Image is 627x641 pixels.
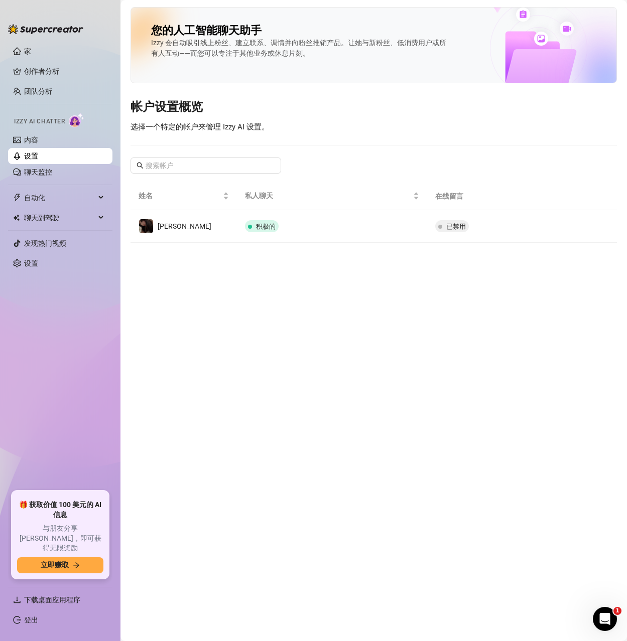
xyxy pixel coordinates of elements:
font: 聊天副驾驶 [24,214,59,222]
a: 内容 [24,136,38,144]
a: 家 [24,47,31,55]
font: 姓名 [139,192,153,200]
button: 立即赚取向右箭头 [17,557,103,573]
font: 在线留言 [435,192,463,200]
img: logo-BBDzfeDw.svg [8,24,83,34]
a: 设置 [24,152,38,160]
font: 选择一个特定的帐户来管理 Izzy AI 设置。 [131,122,269,131]
a: 登出 [24,616,38,624]
font: 私人聊天 [245,192,273,200]
a: 发现热门视频 [24,239,66,247]
a: 创作者分析 [24,63,104,79]
img: 聊天副驾驶 [13,214,20,221]
span: 搜索 [137,162,144,169]
font: Izzy AI Chatter [14,118,65,125]
font: Izzy 会自动吸引线上粉丝、建立联系、调情并向粉丝推销产品。让她与新粉丝、低消费用户或所有人互动——而您可以专注于其他业务或休息片刻。 [151,39,446,57]
font: 1 [615,607,619,614]
font: 您的人工智能聊天助手 [151,24,262,37]
a: 设置 [24,259,38,267]
font: 与朋友分享 [PERSON_NAME]，即可获得无限奖励 [20,524,101,552]
img: 人工智能聊天 [69,113,84,127]
th: 私人聊天 [237,182,427,210]
span: 向右箭头 [73,562,80,569]
iframe: 对讲机实时聊天 [593,607,617,631]
th: 姓名 [131,182,237,210]
font: 积极的 [256,223,276,230]
a: 团队分析 [24,87,52,95]
font: 已禁用 [446,223,466,230]
font: 下载桌面应用程序 [24,596,80,604]
font: 自动化 [24,194,45,202]
font: 🎁 获取价值 100 美元的 AI 信息 [19,501,101,519]
input: 搜索帐户 [146,160,267,171]
span: 下载 [13,596,21,604]
span: 霹雳 [13,194,21,202]
font: [PERSON_NAME] [158,222,211,230]
img: 凯拉基斯 [139,219,153,233]
font: 帐户设置概览 [131,100,203,114]
font: 立即赚取 [41,561,69,569]
a: 聊天监控 [24,168,52,176]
